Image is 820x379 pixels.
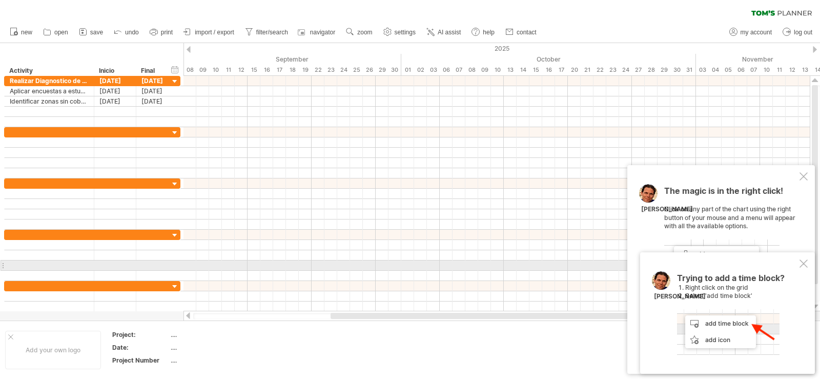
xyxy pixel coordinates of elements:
span: filter/search [256,29,288,36]
a: AI assist [424,26,464,39]
div: Wednesday, 15 October 2025 [529,65,542,75]
span: undo [125,29,139,36]
div: Monday, 3 November 2025 [696,65,709,75]
div: Tuesday, 21 October 2025 [581,65,593,75]
div: Tuesday, 4 November 2025 [709,65,722,75]
div: [DATE] [141,96,164,106]
span: help [483,29,495,36]
div: [DATE] [99,96,131,106]
div: Thursday, 11 September 2025 [222,65,235,75]
div: Friday, 12 September 2025 [235,65,248,75]
div: Tuesday, 30 September 2025 [388,65,401,75]
div: Monday, 8 September 2025 [183,65,196,75]
span: import / export [195,29,234,36]
div: Wednesday, 22 October 2025 [593,65,606,75]
div: Tuesday, 28 October 2025 [645,65,658,75]
span: Trying to add a time block? [677,273,785,288]
a: new [7,26,35,39]
div: Monday, 22 September 2025 [312,65,324,75]
div: Wednesday, 5 November 2025 [722,65,734,75]
span: navigator [310,29,335,36]
div: Thursday, 18 September 2025 [286,65,299,75]
div: [DATE] [141,86,164,96]
div: [PERSON_NAME] [641,205,693,214]
div: Aplicar encuestas a estudiantes [10,86,89,96]
div: Project: [112,330,169,339]
div: Monday, 13 October 2025 [504,65,517,75]
a: help [469,26,498,39]
div: Thursday, 13 November 2025 [798,65,811,75]
div: Friday, 26 September 2025 [363,65,376,75]
div: Tuesday, 23 September 2025 [324,65,337,75]
div: September 2025 [119,54,401,65]
div: Monday, 10 November 2025 [760,65,773,75]
div: Wednesday, 12 November 2025 [786,65,798,75]
div: Monday, 27 October 2025 [632,65,645,75]
div: .... [171,330,257,339]
div: .... [171,356,257,365]
div: Date: [112,343,169,352]
div: Tuesday, 7 October 2025 [453,65,465,75]
div: Tuesday, 9 September 2025 [196,65,209,75]
a: save [76,26,106,39]
div: Wednesday, 17 September 2025 [273,65,286,75]
a: contact [503,26,540,39]
a: zoom [343,26,375,39]
a: settings [381,26,419,39]
div: Friday, 24 October 2025 [619,65,632,75]
span: print [161,29,173,36]
span: log out [794,29,812,36]
span: contact [517,29,537,36]
div: Wednesday, 29 October 2025 [658,65,670,75]
div: Friday, 31 October 2025 [683,65,696,75]
div: Inicio [99,66,130,76]
div: Thursday, 30 October 2025 [670,65,683,75]
div: Tuesday, 14 October 2025 [517,65,529,75]
div: Monday, 29 September 2025 [376,65,388,75]
div: Friday, 17 October 2025 [555,65,568,75]
a: log out [780,26,815,39]
div: Friday, 19 September 2025 [299,65,312,75]
div: Thursday, 16 October 2025 [542,65,555,75]
span: The magic is in the right click! [664,186,783,201]
div: Thursday, 23 October 2025 [606,65,619,75]
div: Monday, 15 September 2025 [248,65,260,75]
div: Thursday, 9 October 2025 [478,65,491,75]
div: Wednesday, 1 October 2025 [401,65,414,75]
div: Wednesday, 10 September 2025 [209,65,222,75]
div: Thursday, 25 September 2025 [350,65,363,75]
span: open [54,29,68,36]
div: Friday, 3 October 2025 [427,65,440,75]
div: Wednesday, 8 October 2025 [465,65,478,75]
a: import / export [181,26,237,39]
span: AI assist [438,29,461,36]
span: settings [395,29,416,36]
a: undo [111,26,142,39]
div: Project Number [112,356,169,365]
a: filter/search [242,26,291,39]
li: Right click on the grid [685,284,797,292]
div: Wednesday, 24 September 2025 [337,65,350,75]
a: open [40,26,71,39]
div: Tuesday, 11 November 2025 [773,65,786,75]
a: my account [727,26,775,39]
div: Friday, 7 November 2025 [747,65,760,75]
li: Select 'add time block' [685,292,797,301]
div: Final [141,66,163,76]
div: Thursday, 6 November 2025 [734,65,747,75]
div: October 2025 [401,54,696,65]
div: [PERSON_NAME] [654,292,706,301]
div: [DATE] [99,86,131,96]
div: [DATE] [99,76,131,86]
a: navigator [296,26,338,39]
div: Friday, 10 October 2025 [491,65,504,75]
div: Realizar Diagnostico de conectividad [10,76,89,86]
div: Monday, 20 October 2025 [568,65,581,75]
span: my account [741,29,772,36]
div: [DATE] [141,76,164,86]
div: Click on any part of the chart using the right button of your mouse and a menu will appear with a... [664,187,797,355]
span: new [21,29,32,36]
span: zoom [357,29,372,36]
div: Monday, 6 October 2025 [440,65,453,75]
div: Add your own logo [5,331,101,369]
